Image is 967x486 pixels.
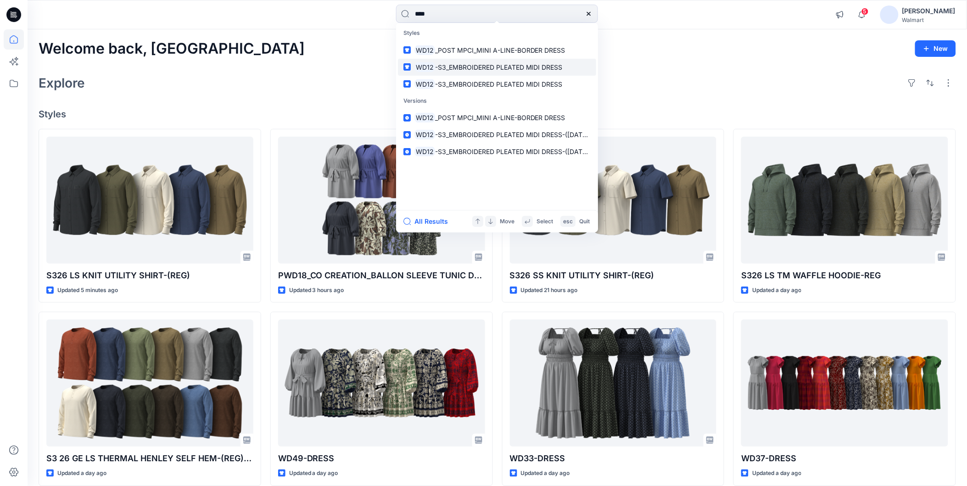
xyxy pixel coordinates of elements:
span: _POST MPCI_MINI A-LINE-BORDER DRESS [435,46,565,54]
p: WD49-DRESS [278,452,485,465]
p: Select [537,217,553,226]
p: Updated a day ago [521,469,570,478]
mark: WD12 [414,146,435,157]
span: 5 [861,8,869,15]
p: Updated 21 hours ago [521,286,578,295]
a: WD12_POST MPCI_MINI A-LINE-BORDER DRESS [398,42,596,59]
span: _POST MPCI_MINI A-LINE-BORDER DRESS [435,114,565,121]
mark: WD12 [414,45,435,55]
h2: Explore [39,76,85,90]
p: Move [500,217,514,226]
p: Updated 5 minutes ago [57,286,118,295]
a: WD12-S3_EMBROIDERED PLEATED MIDI DRESS-([DATE]) [398,143,596,160]
p: Updated a day ago [752,286,801,295]
span: -S3_EMBROIDERED PLEATED MIDI DRESS [435,80,563,88]
a: WD49-DRESS [278,320,485,447]
img: avatar [880,6,899,24]
mark: WD12 [414,112,435,123]
h4: Styles [39,109,956,120]
div: Walmart [902,17,956,23]
p: Updated a day ago [752,469,801,478]
p: Quit [579,217,590,226]
a: S326 LS KNIT UTILITY SHIRT-(REG) [46,137,253,264]
p: WD37-DRESS [741,452,948,465]
a: WD12_POST MPCI_MINI A-LINE-BORDER DRESS [398,109,596,126]
a: S3 26 GE LS THERMAL HENLEY SELF HEM-(REG)_(2Miss Waffle)-Opt-1 [46,320,253,447]
a: WD37-DRESS [741,320,948,447]
span: -S3_EMBROIDERED PLEATED MIDI DRESS [435,63,563,71]
button: All Results [403,216,454,227]
p: esc [563,217,573,226]
span: -S3_EMBROIDERED PLEATED MIDI DRESS-([DATE]) [435,148,591,155]
a: WD33-DRESS [510,320,717,447]
p: Updated a day ago [57,469,106,478]
p: S326 SS KNIT UTILITY SHIRT-(REG) [510,269,717,282]
button: New [915,40,956,57]
p: Versions [398,93,596,110]
mark: WD12 [414,62,435,72]
a: S326 SS KNIT UTILITY SHIRT-(REG) [510,137,717,264]
p: Styles [398,25,596,42]
a: PWD18_CO CREATION_BALLON SLEEVE TUNIC DRESS [278,137,485,264]
p: PWD18_CO CREATION_BALLON SLEEVE TUNIC DRESS [278,269,485,282]
mark: WD12 [414,79,435,89]
a: S326 LS TM WAFFLE HOODIE-REG [741,137,948,264]
p: Updated 3 hours ago [289,286,344,295]
p: S326 LS KNIT UTILITY SHIRT-(REG) [46,269,253,282]
h2: Welcome back, [GEOGRAPHIC_DATA] [39,40,305,57]
a: WD12-S3_EMBROIDERED PLEATED MIDI DRESS [398,76,596,93]
a: WD12-S3_EMBROIDERED PLEATED MIDI DRESS [398,59,596,76]
a: WD12-S3_EMBROIDERED PLEATED MIDI DRESS-([DATE]) [398,126,596,143]
div: [PERSON_NAME] [902,6,956,17]
p: S3 26 GE LS THERMAL HENLEY SELF HEM-(REG)_(2Miss Waffle)-Opt-1 [46,452,253,465]
p: Updated a day ago [289,469,338,478]
p: WD33-DRESS [510,452,717,465]
p: S326 LS TM WAFFLE HOODIE-REG [741,269,948,282]
mark: WD12 [414,129,435,140]
span: -S3_EMBROIDERED PLEATED MIDI DRESS-([DATE]) [435,131,591,138]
